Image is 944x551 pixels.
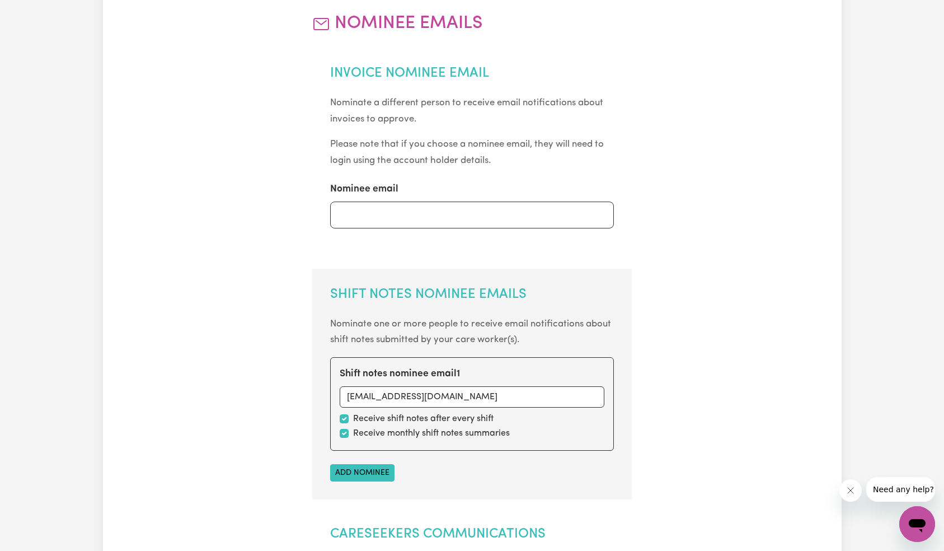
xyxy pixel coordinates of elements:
label: Shift notes nominee email 1 [340,367,460,381]
label: Nominee email [330,182,398,197]
iframe: Message from company [866,477,935,502]
button: Add nominee [330,464,394,482]
small: Please note that if you choose a nominee email, they will need to login using the account holder ... [330,139,604,165]
iframe: Close message [839,479,862,502]
small: Nominate a different person to receive email notifications about invoices to approve. [330,98,603,124]
h2: Shift Notes Nominee Emails [330,287,614,303]
label: Receive shift notes after every shift [353,412,494,426]
h2: Nominee Emails [312,13,632,34]
h2: Invoice Nominee Email [330,66,614,82]
h2: Careseekers Communications [330,526,614,543]
iframe: Button to launch messaging window [899,506,935,542]
label: Receive monthly shift notes summaries [353,427,510,440]
small: Nominate one or more people to receive email notifications about shift notes submitted by your ca... [330,319,611,345]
